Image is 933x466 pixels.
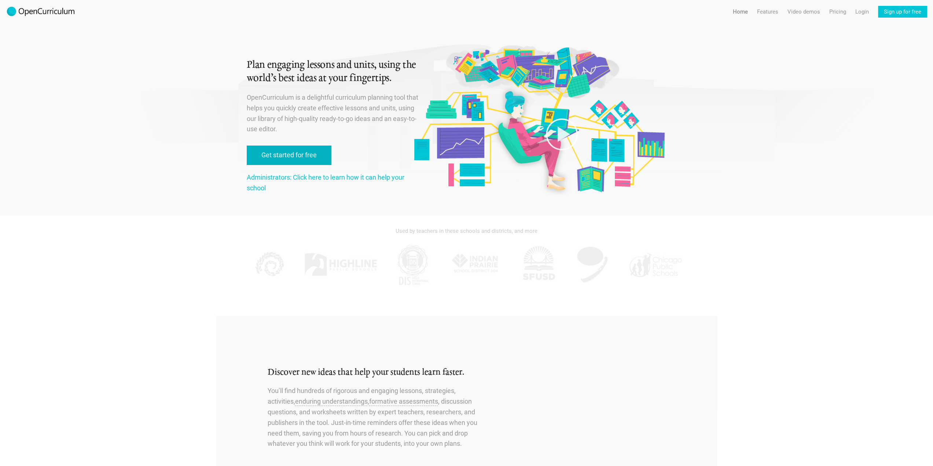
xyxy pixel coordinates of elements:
a: Login [855,6,869,18]
a: Pricing [829,6,846,18]
a: Get started for free [247,146,331,165]
span: enduring understandings [295,397,368,405]
a: Features [757,6,778,18]
img: DIS.jpg [394,243,431,287]
img: KPPCS.jpg [250,243,287,287]
h1: Plan engaging lessons and units, using the world’s best ideas at your fingertips. [247,59,420,85]
span: formative assessments [369,397,438,405]
p: You’ll find hundreds of rigorous and engaging lessons, strategies, activities, , , discussion que... [268,386,489,449]
div: Used by teachers in these schools and districts, and more [247,223,687,239]
img: Highline.jpg [304,243,377,287]
a: Video demos [787,6,820,18]
img: Original illustration by Malisa Suchanya, Oakland, CA (malisasuchanya.com) [411,44,666,195]
img: AGK.jpg [574,243,611,287]
a: Sign up for free [878,6,927,18]
p: OpenCurriculum is a delightful curriculum planning tool that helps you quickly create effective l... [247,92,420,135]
img: IPSD.jpg [448,243,503,287]
h2: Discover new ideas that help your students learn faster. [268,367,489,379]
img: SFUSD.jpg [520,243,557,287]
img: 2017-logo-m.png [6,6,76,18]
img: CPS.jpg [628,243,683,287]
a: Home [733,6,748,18]
a: Administrators: Click here to learn how it can help your school [247,173,404,192]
